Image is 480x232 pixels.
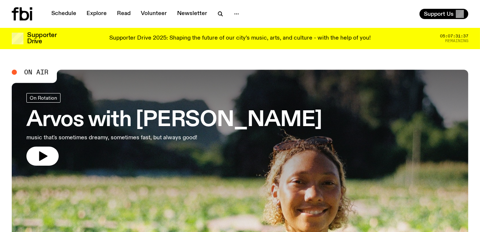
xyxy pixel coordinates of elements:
[47,9,81,19] a: Schedule
[26,133,214,142] p: music that's sometimes dreamy, sometimes fast, but always good!
[136,9,171,19] a: Volunteer
[26,93,322,166] a: Arvos with [PERSON_NAME]music that's sometimes dreamy, sometimes fast, but always good!
[30,95,57,100] span: On Rotation
[82,9,111,19] a: Explore
[26,110,322,130] h3: Arvos with [PERSON_NAME]
[173,9,212,19] a: Newsletter
[27,32,56,45] h3: Supporter Drive
[419,9,468,19] button: Support Us
[440,34,468,38] span: 05:07:31:37
[424,11,454,17] span: Support Us
[109,35,371,42] p: Supporter Drive 2025: Shaping the future of our city’s music, arts, and culture - with the help o...
[26,93,61,103] a: On Rotation
[445,39,468,43] span: Remaining
[24,69,48,76] span: On Air
[113,9,135,19] a: Read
